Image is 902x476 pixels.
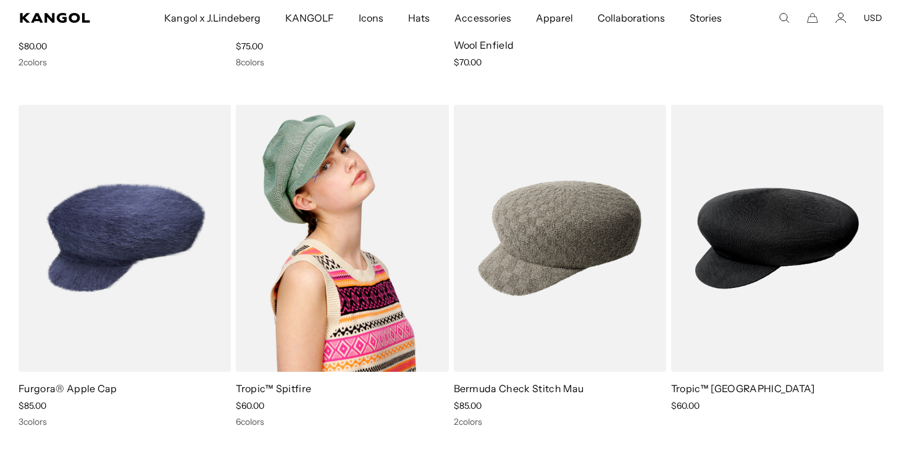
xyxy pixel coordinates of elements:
[454,57,482,68] span: $70.00
[20,13,108,23] a: Kangol
[236,400,264,411] span: $60.00
[19,57,231,68] div: 2 colors
[454,105,666,371] img: Bermuda Check Stitch Mau
[19,105,231,371] img: Furgora® Apple Cap
[454,400,482,411] span: $85.00
[236,105,448,371] img: Tropic™ Spitfire
[19,416,231,427] div: 3 colors
[236,41,263,52] span: $75.00
[671,105,883,371] img: Tropic™ Halifax
[671,400,699,411] span: $60.00
[236,382,311,395] a: Tropic™ Spitfire
[864,12,882,23] button: USD
[19,41,47,52] span: $80.00
[671,382,815,395] a: Tropic™ [GEOGRAPHIC_DATA]
[779,12,790,23] summary: Search here
[236,57,448,68] div: 8 colors
[19,400,46,411] span: $85.00
[19,382,117,395] a: Furgora® Apple Cap
[835,12,846,23] a: Account
[454,39,514,51] a: Wool Enfield
[454,382,584,395] a: Bermuda Check Stitch Mau
[807,12,818,23] button: Cart
[454,416,666,427] div: 2 colors
[236,416,448,427] div: 6 colors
